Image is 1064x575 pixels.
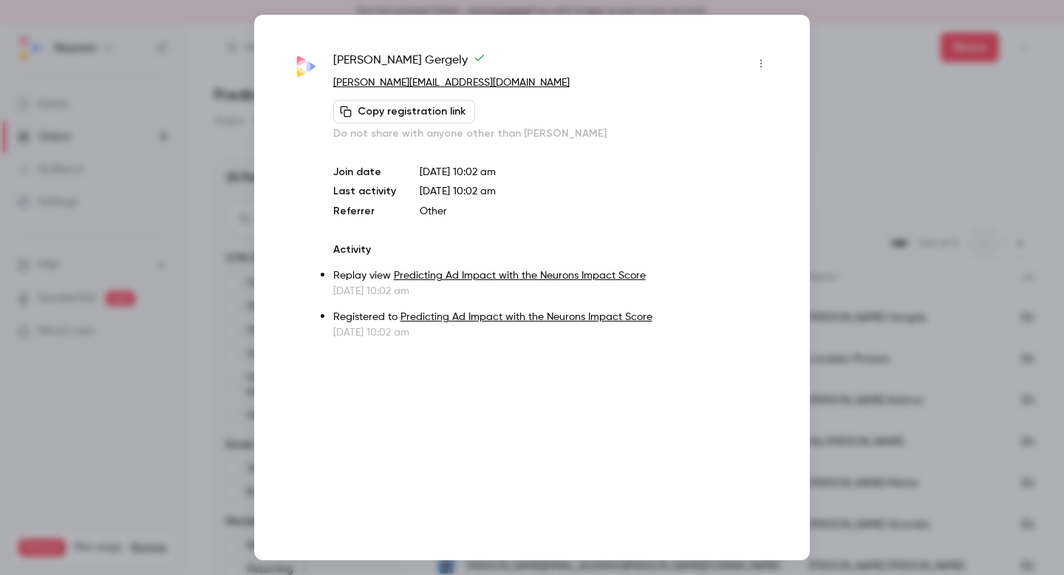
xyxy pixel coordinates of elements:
[333,126,773,141] p: Do not share with anyone other than [PERSON_NAME]
[333,242,773,257] p: Activity
[420,186,496,197] span: [DATE] 10:02 am
[333,100,475,123] button: Copy registration link
[333,204,396,219] p: Referrer
[333,78,570,88] a: [PERSON_NAME][EMAIL_ADDRESS][DOMAIN_NAME]
[333,184,396,200] p: Last activity
[394,271,646,281] a: Predicting Ad Impact with the Neurons Impact Score
[333,310,773,325] p: Registered to
[291,53,318,81] img: neuronsinc.com
[400,312,652,322] a: Predicting Ad Impact with the Neurons Impact Score
[420,204,773,219] p: Other
[333,325,773,340] p: [DATE] 10:02 am
[333,268,773,284] p: Replay view
[333,165,396,180] p: Join date
[333,284,773,299] p: [DATE] 10:02 am
[333,52,485,75] span: [PERSON_NAME] Gergely
[420,165,773,180] p: [DATE] 10:02 am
